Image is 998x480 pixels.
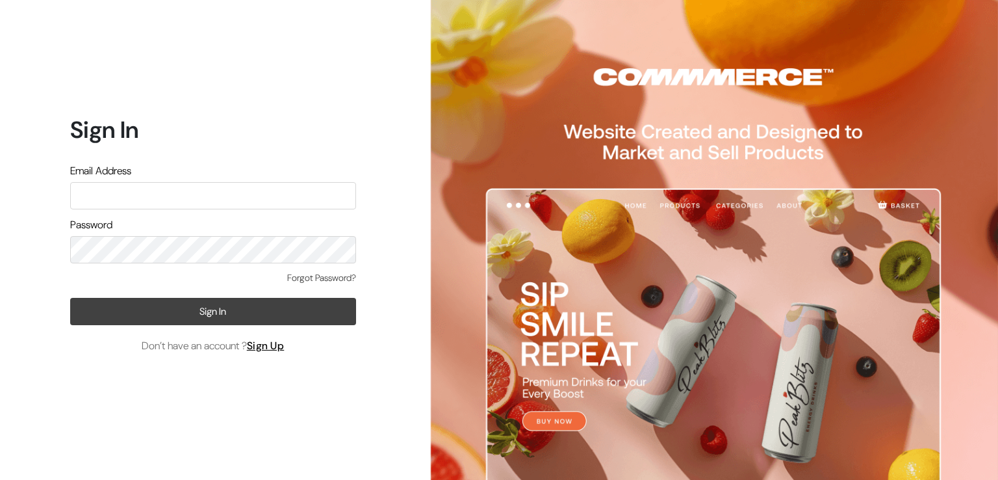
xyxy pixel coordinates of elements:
h1: Sign In [70,116,356,144]
label: Email Address [70,163,131,179]
span: Don’t have an account ? [142,338,285,354]
button: Sign In [70,298,356,325]
a: Forgot Password? [287,271,356,285]
label: Password [70,217,112,233]
a: Sign Up [247,339,285,353]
